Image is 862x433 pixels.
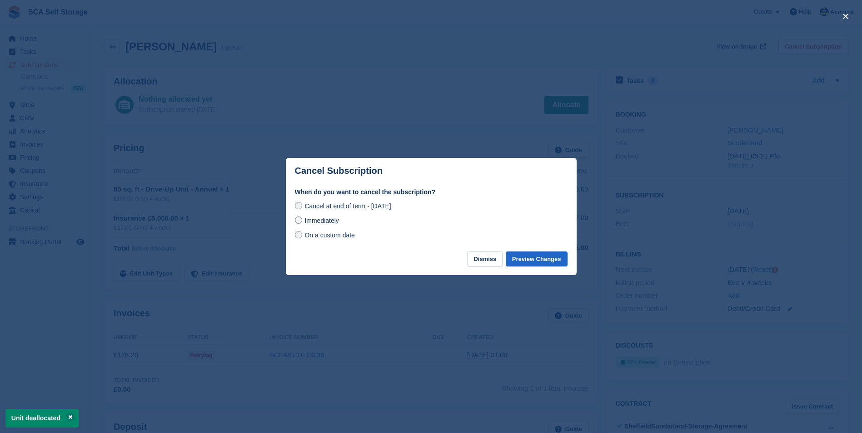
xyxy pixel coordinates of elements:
input: Immediately [295,216,302,224]
button: Dismiss [467,251,503,266]
p: Cancel Subscription [295,166,383,176]
p: Unit deallocated [5,409,79,428]
input: Cancel at end of term - [DATE] [295,202,302,209]
input: On a custom date [295,231,302,238]
button: close [838,9,853,24]
span: Immediately [304,217,339,224]
button: Preview Changes [506,251,568,266]
label: When do you want to cancel the subscription? [295,187,568,197]
span: Cancel at end of term - [DATE] [304,202,391,210]
span: On a custom date [304,231,355,239]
